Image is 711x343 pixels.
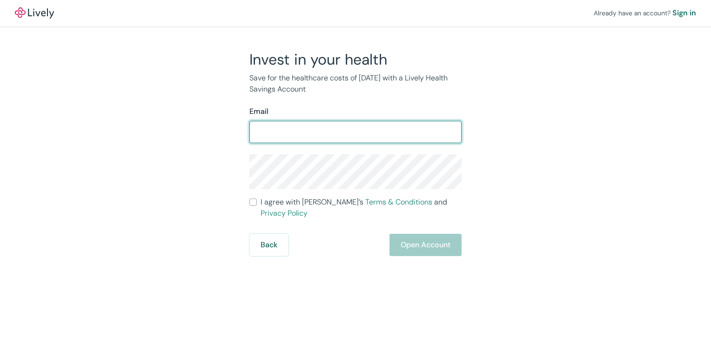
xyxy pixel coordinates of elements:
p: Save for the healthcare costs of [DATE] with a Lively Health Savings Account [249,73,462,95]
h2: Invest in your health [249,50,462,69]
span: I agree with [PERSON_NAME]’s and [261,197,462,219]
label: Email [249,106,268,117]
img: Lively [15,7,54,19]
a: Sign in [672,7,696,19]
div: Already have an account? [594,7,696,19]
a: Terms & Conditions [365,197,432,207]
button: Back [249,234,288,256]
a: LivelyLively [15,7,54,19]
a: Privacy Policy [261,208,308,218]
